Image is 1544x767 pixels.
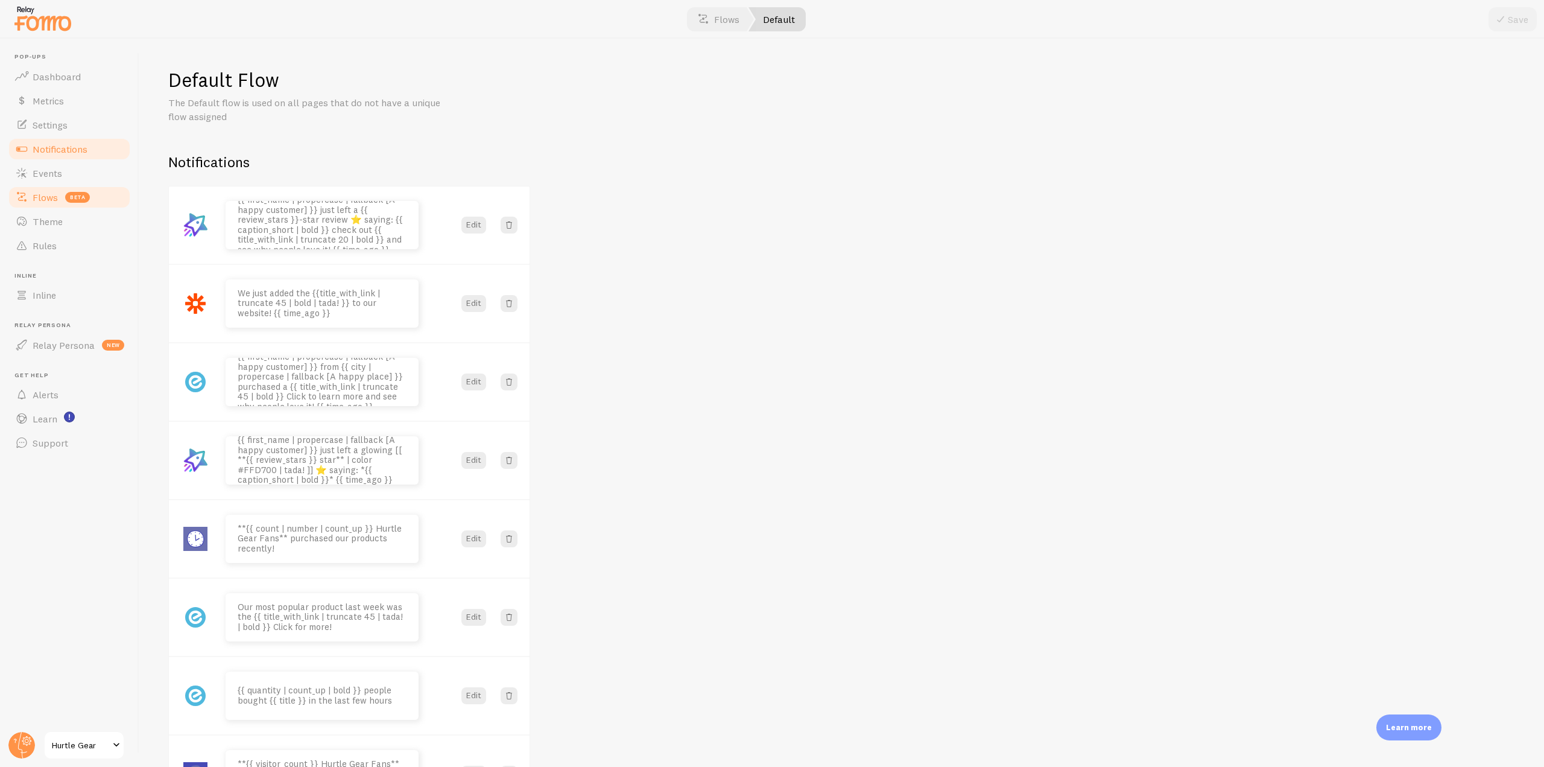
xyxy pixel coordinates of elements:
a: Rules [7,234,131,258]
img: fomo_icons_zapier.svg [183,291,207,316]
p: {{ first_name | propercase | fallback [A happy customer] }} just left a glowing [[ **{{ review_st... [238,435,407,485]
a: Support [7,431,131,455]
p: {{ quantity | count_up | bold }} people bought {{ title }} in the last few hours [238,686,407,705]
button: Edit [461,609,486,626]
button: Edit [461,530,486,547]
span: beta [65,192,90,203]
p: {{ first_name | propercase | fallback [A happy customer] }} just left a {{ review_stars }}-star r... [238,195,407,255]
a: Relay Persona new [7,333,131,357]
h1: Default Flow [168,68,530,92]
span: Rules [33,240,57,252]
img: fomo_icons_sitejabber.svg [183,448,207,473]
a: Hurtle Gear [43,731,125,760]
span: Hurtle Gear [52,738,109,753]
span: Dashboard [33,71,81,83]
button: Edit [461,452,486,469]
svg: <p>Watch New Feature Tutorials!</p> [64,412,75,422]
span: Inline [33,289,56,301]
span: new [102,340,124,351]
img: fomo_icons_sitejabber.svg [183,213,207,237]
span: Relay Persona [14,322,131,329]
p: {{ first_name | propercase | fallback [A happy customer] }} from {{ city | propercase | fallback ... [238,352,407,412]
p: The Default flow is used on all pages that do not have a unique flow assigned [168,96,458,124]
img: fomo_icons_custom_roundups.svg [183,527,207,551]
a: Flows beta [7,185,131,209]
span: Events [33,167,62,179]
p: Learn more [1386,722,1432,733]
a: Inline [7,283,131,307]
img: fomo_icons_neto.svg [183,370,207,394]
a: Learn [7,407,131,431]
span: Relay Persona [33,339,95,351]
span: Alerts [33,389,59,401]
span: Support [33,437,68,449]
button: Edit [461,374,486,390]
a: Events [7,161,131,185]
a: Metrics [7,89,131,113]
a: Notifications [7,137,131,161]
button: Edit [461,687,486,704]
span: Get Help [14,372,131,380]
div: Learn more [1376,714,1441,740]
button: Edit [461,217,486,234]
span: Inline [14,272,131,280]
p: Our most popular product last week was the {{ title_with_link | truncate 45 | tada! | bold }} Cli... [238,602,407,632]
h2: Notifications [168,153,530,171]
span: Flows [33,191,58,203]
a: Alerts [7,383,131,407]
a: Dashboard [7,65,131,89]
img: fomo_icons_neto.svg [183,684,207,708]
span: Theme [33,215,63,228]
button: Edit [461,295,486,312]
img: fomo_icons_neto.svg [183,605,207,629]
span: Notifications [33,143,87,155]
p: We just added the {{title_with_link | truncate 45 | bold | tada! }} to our website! {{ time_ago }} [238,288,407,319]
p: **{{ count | number | count_up }} Hurtle Gear Fans** purchased our products recently! [238,524,407,554]
a: Theme [7,209,131,234]
span: Metrics [33,95,64,107]
span: Pop-ups [14,53,131,61]
a: Settings [7,113,131,137]
span: Learn [33,413,57,425]
span: Settings [33,119,68,131]
img: fomo-relay-logo-orange.svg [13,3,73,34]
